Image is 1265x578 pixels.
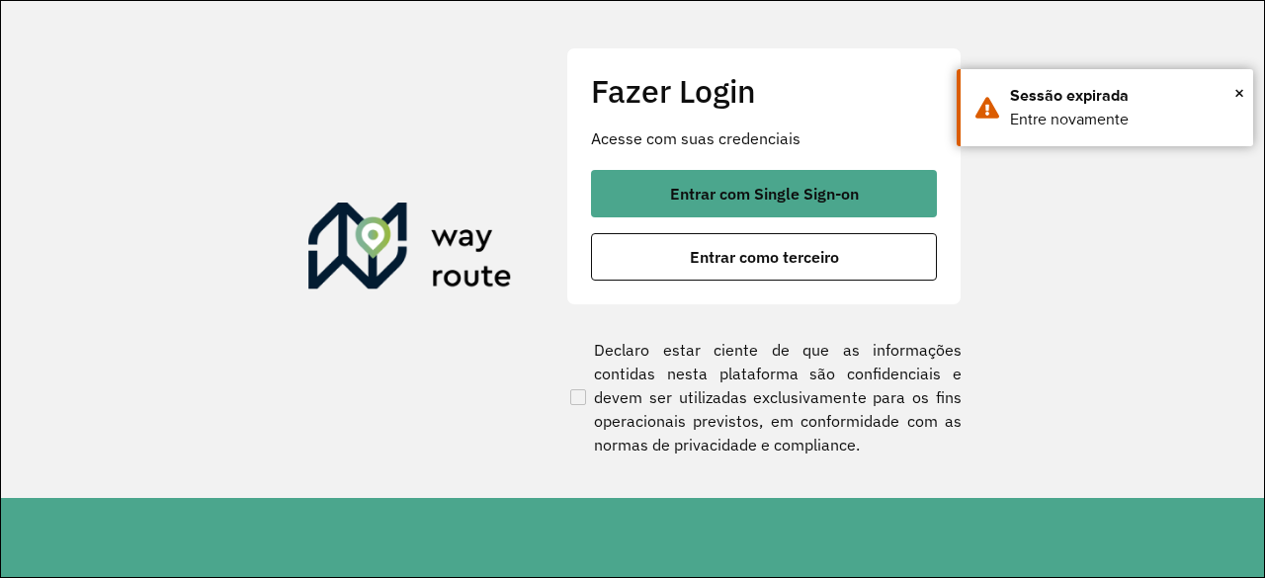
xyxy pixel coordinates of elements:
[1234,78,1244,108] button: Close
[591,170,937,217] button: button
[591,233,937,281] button: button
[1234,78,1244,108] span: ×
[591,126,937,150] p: Acesse com suas credenciais
[566,338,962,456] label: Declaro estar ciente de que as informações contidas nesta plataforma são confidenciais e devem se...
[1010,108,1238,131] div: Entre novamente
[1010,84,1238,108] div: Sessão expirada
[690,249,839,265] span: Entrar como terceiro
[591,72,937,110] h2: Fazer Login
[308,203,512,297] img: Roteirizador AmbevTech
[670,186,859,202] span: Entrar com Single Sign-on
